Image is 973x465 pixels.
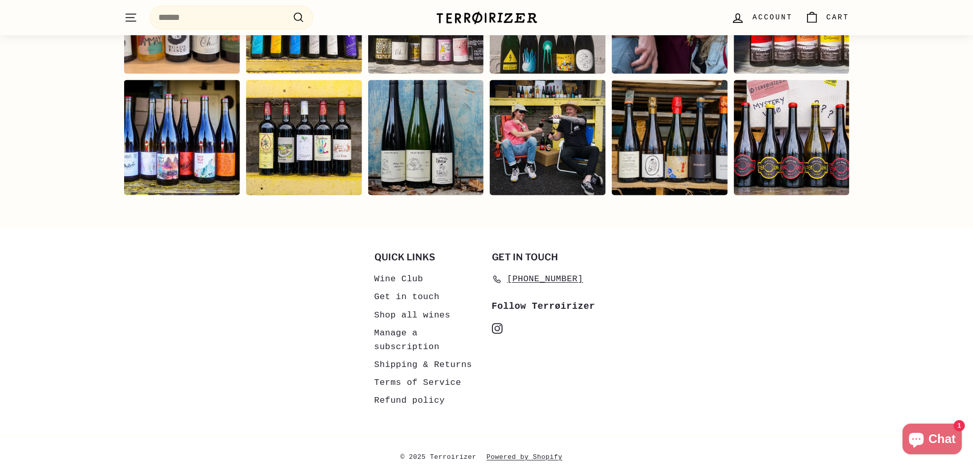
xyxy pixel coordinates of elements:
[492,270,583,288] a: [PHONE_NUMBER]
[492,299,599,314] div: Follow Terrøirizer
[826,12,849,23] span: Cart
[374,356,472,374] a: Shipping & Returns
[487,451,573,464] a: Powered by Shopify
[374,306,450,324] a: Shop all wines
[752,12,792,23] span: Account
[374,270,423,288] a: Wine Club
[374,374,461,391] a: Terms of Service
[611,80,727,196] div: Instagram post opens in a popup
[374,391,445,409] a: Refund policy
[799,3,856,33] a: Cart
[124,80,240,196] div: Instagram post opens in a popup
[507,272,583,286] span: [PHONE_NUMBER]
[492,252,599,262] h2: Get in touch
[489,80,605,196] div: Instagram post opens in a popup
[374,252,482,262] h2: Quick links
[374,288,440,306] a: Get in touch
[368,80,484,196] div: Instagram post opens in a popup
[246,80,362,196] div: Instagram post opens in a popup
[733,80,849,196] div: Instagram post opens in a popup
[374,324,482,356] a: Manage a subscription
[899,424,965,457] inbox-online-store-chat: Shopify online store chat
[725,3,798,33] a: Account
[400,451,487,464] span: © 2025 Terroirizer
